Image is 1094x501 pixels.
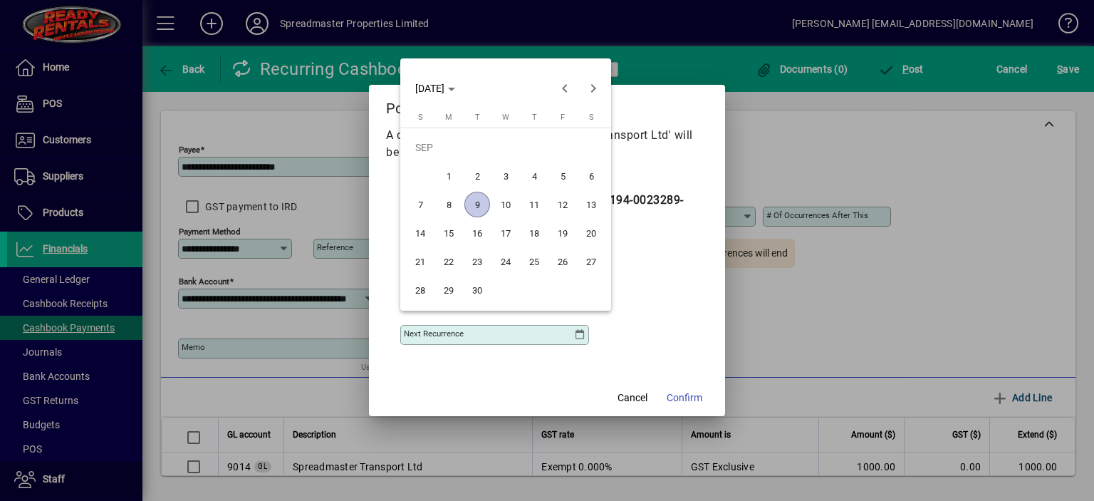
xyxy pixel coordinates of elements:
[561,113,565,122] span: F
[589,113,594,122] span: S
[521,192,547,217] span: 11
[577,247,605,276] button: Sat Sep 27 2025
[406,276,434,304] button: Sun Sep 28 2025
[463,190,491,219] button: Tue Sep 09 2025
[521,220,547,246] span: 18
[434,162,463,190] button: Mon Sep 01 2025
[464,192,490,217] span: 9
[493,192,519,217] span: 10
[577,219,605,247] button: Sat Sep 20 2025
[520,247,548,276] button: Thu Sep 25 2025
[491,162,520,190] button: Wed Sep 03 2025
[436,192,462,217] span: 8
[491,219,520,247] button: Wed Sep 17 2025
[578,192,604,217] span: 13
[548,162,577,190] button: Fri Sep 05 2025
[407,249,433,274] span: 21
[532,113,537,122] span: T
[407,220,433,246] span: 14
[406,247,434,276] button: Sun Sep 21 2025
[436,163,462,189] span: 1
[436,249,462,274] span: 22
[548,247,577,276] button: Fri Sep 26 2025
[407,277,433,303] span: 28
[520,219,548,247] button: Thu Sep 18 2025
[407,192,433,217] span: 7
[445,113,452,122] span: M
[464,163,490,189] span: 2
[578,249,604,274] span: 27
[521,163,547,189] span: 4
[434,190,463,219] button: Mon Sep 08 2025
[436,277,462,303] span: 29
[464,220,490,246] span: 16
[406,219,434,247] button: Sun Sep 14 2025
[491,247,520,276] button: Wed Sep 24 2025
[520,162,548,190] button: Thu Sep 04 2025
[434,247,463,276] button: Mon Sep 22 2025
[463,247,491,276] button: Tue Sep 23 2025
[521,249,547,274] span: 25
[475,113,480,122] span: T
[415,83,444,94] span: [DATE]
[434,219,463,247] button: Mon Sep 15 2025
[463,276,491,304] button: Tue Sep 30 2025
[550,249,575,274] span: 26
[578,163,604,189] span: 6
[464,277,490,303] span: 30
[550,163,575,189] span: 5
[577,162,605,190] button: Sat Sep 06 2025
[493,249,519,274] span: 24
[551,74,579,103] button: Previous month
[502,113,509,122] span: W
[410,76,461,101] button: Choose month and year
[406,190,434,219] button: Sun Sep 07 2025
[579,74,608,103] button: Next month
[418,113,423,122] span: S
[434,276,463,304] button: Mon Sep 29 2025
[493,163,519,189] span: 3
[464,249,490,274] span: 23
[577,190,605,219] button: Sat Sep 13 2025
[491,190,520,219] button: Wed Sep 10 2025
[548,219,577,247] button: Fri Sep 19 2025
[550,192,575,217] span: 12
[578,220,604,246] span: 20
[520,190,548,219] button: Thu Sep 11 2025
[550,220,575,246] span: 19
[436,220,462,246] span: 15
[406,133,605,162] td: SEP
[463,162,491,190] button: Tue Sep 02 2025
[548,190,577,219] button: Fri Sep 12 2025
[463,219,491,247] button: Tue Sep 16 2025
[493,220,519,246] span: 17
